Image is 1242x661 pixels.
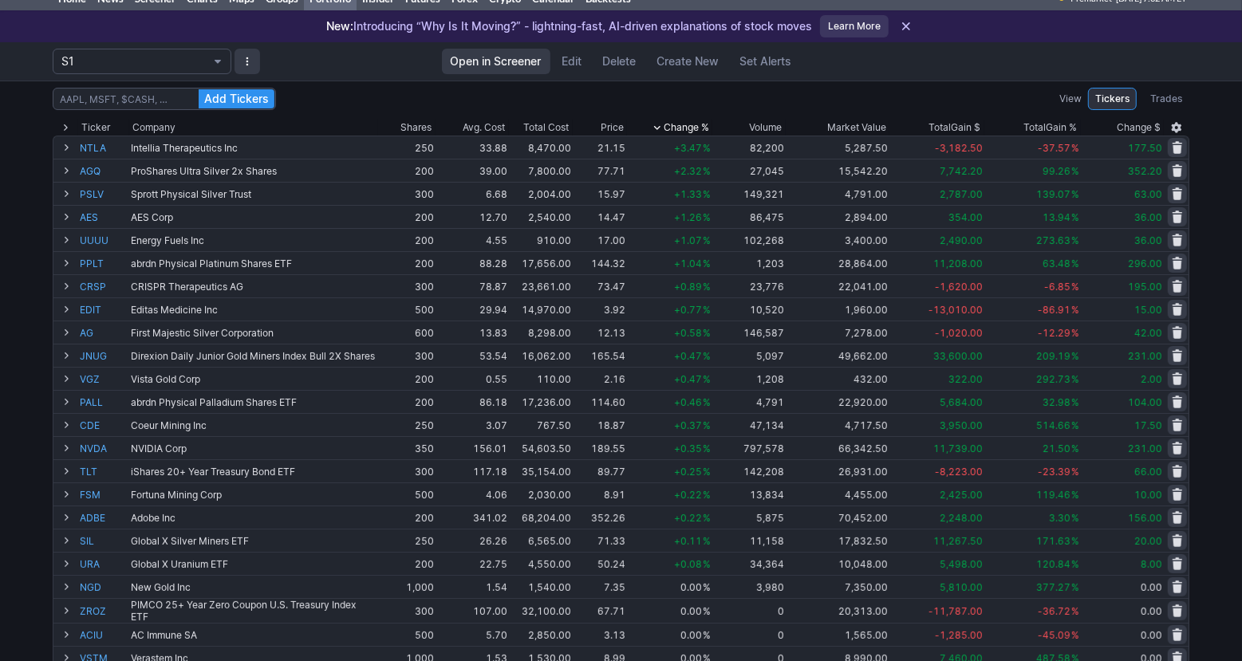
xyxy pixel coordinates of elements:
span: +0.25 [674,466,702,478]
span: 66.00 [1134,466,1162,478]
a: Tickers [1088,88,1137,110]
td: 4.06 [436,482,509,506]
span: -1,620.00 [935,281,983,293]
td: 5,097 [712,344,786,367]
span: 99.26 [1043,165,1070,177]
a: CDE [80,414,128,436]
a: VGZ [80,368,128,390]
span: % [703,535,711,547]
td: 33.88 [436,136,509,159]
td: 1,960.00 [786,297,890,321]
td: 2.16 [573,367,627,390]
span: -6.85 [1044,281,1070,293]
td: 18.87 [573,413,627,436]
span: % [703,350,711,362]
span: 2,425.00 [940,489,983,501]
td: 54,603.50 [509,436,573,459]
span: 352.20 [1128,165,1162,177]
span: 156.00 [1128,512,1162,524]
span: % [703,211,711,223]
a: AG [80,321,128,344]
td: 341.02 [436,506,509,529]
td: 50.24 [573,552,627,575]
span: -3,182.50 [935,142,983,154]
span: +1.33 [674,188,702,200]
td: 88.28 [436,251,509,274]
span: % [1071,512,1079,524]
span: % [703,489,711,501]
span: 15.00 [1134,304,1162,316]
div: CRISPR Therapeutics AG [131,281,377,293]
td: 13.83 [436,321,509,344]
input: AAPL, MSFT, $CASH, … [53,88,276,110]
span: % [1071,443,1079,454]
td: 500 [378,297,436,321]
span: Tickers [1095,91,1130,107]
span: +1.04 [674,258,702,270]
td: 77.71 [573,159,627,182]
td: 250 [378,413,436,436]
span: 7,742.20 [940,165,983,177]
span: Open in Screener [451,53,542,69]
span: 104.00 [1128,396,1162,408]
td: 4,717.50 [786,413,890,436]
div: Sprott Physical Silver Trust [131,188,377,200]
div: Price [601,120,624,136]
span: Create New [657,53,720,69]
span: 2,248.00 [940,512,983,524]
span: 3,950.00 [940,419,983,431]
td: 14.47 [573,205,627,228]
td: 13,834 [712,482,786,506]
span: % [703,234,711,246]
td: 797,578 [712,436,786,459]
div: Coeur Mining Inc [131,419,377,431]
span: % [1071,396,1079,408]
span: % [1071,234,1079,246]
span: 292.73 [1036,373,1070,385]
span: 354.00 [948,211,983,223]
span: 63.48 [1043,258,1070,270]
td: 114.60 [573,390,627,413]
td: 7,800.00 [509,159,573,182]
div: iShares 20+ Year Treasury Bond ETF [131,466,377,478]
td: 12.70 [436,205,509,228]
div: Expand All [53,120,78,136]
span: 119.46 [1036,489,1070,501]
a: URA [80,553,128,575]
span: Edit [562,53,582,69]
td: 4,791.00 [786,182,890,205]
td: 500 [378,482,436,506]
td: 1,203 [712,251,786,274]
td: 34,364 [712,552,786,575]
span: 32.98 [1043,396,1070,408]
span: +0.22 [674,512,702,524]
a: Create New [649,49,728,74]
td: 17,656.00 [509,251,573,274]
td: 200 [378,552,436,575]
a: UUUU [80,229,128,251]
div: Gain % [1024,120,1078,136]
span: % [1071,350,1079,362]
div: Adobe Inc [131,512,377,524]
td: 70,452.00 [786,506,890,529]
span: 10.00 [1134,489,1162,501]
td: 102,268 [712,228,786,251]
span: +0.89 [674,281,702,293]
span: % [1071,165,1079,177]
a: JNUG [80,344,128,367]
span: 514.66 [1036,419,1070,431]
td: 73.47 [573,274,627,297]
td: 352.26 [573,506,627,529]
td: 6,565.00 [509,529,573,552]
td: 86.18 [436,390,509,413]
span: Market Value [827,120,886,136]
a: ADBE [80,506,128,529]
td: 3.07 [436,413,509,436]
span: Trades [1150,91,1182,107]
span: 20.00 [1134,535,1162,547]
span: -8,223.00 [935,466,983,478]
span: % [703,373,711,385]
span: % [703,512,711,524]
td: 200 [378,228,436,251]
span: 296.00 [1128,258,1162,270]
